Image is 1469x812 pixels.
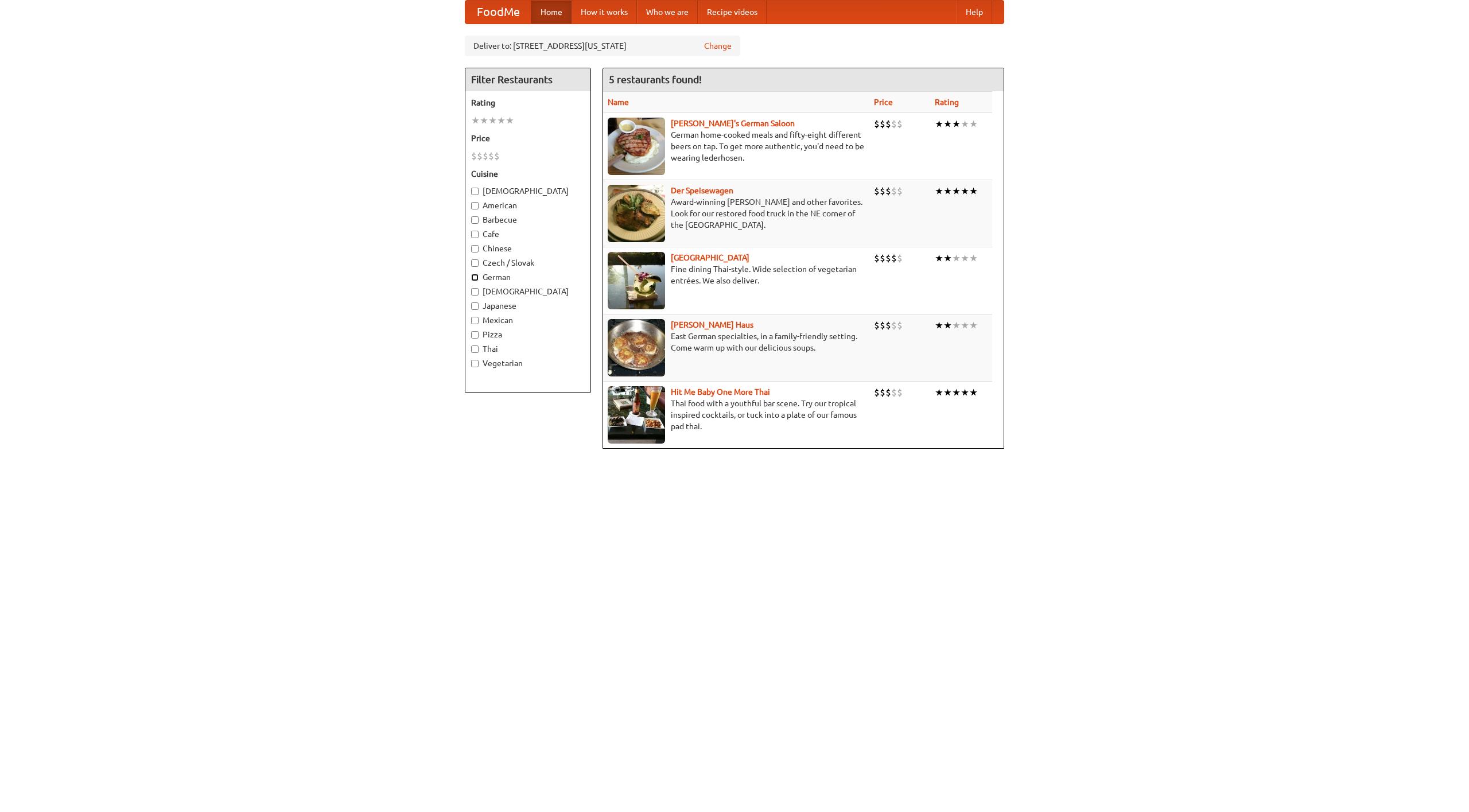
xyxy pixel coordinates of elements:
p: Thai food with a youthful bar scene. Try our tropical inspired cocktails, or tuck into a plate of... [608,398,865,432]
input: Pizza [471,331,479,339]
li: $ [891,185,897,197]
li: ★ [969,185,978,197]
li: ★ [969,252,978,265]
li: ★ [943,386,952,399]
a: Recipe videos [698,1,767,24]
li: ★ [497,114,506,127]
li: ★ [935,386,943,399]
li: ★ [943,185,952,197]
li: ★ [506,114,514,127]
input: [DEMOGRAPHIC_DATA] [471,288,479,296]
li: ★ [943,252,952,265]
li: $ [494,150,500,162]
label: Japanese [471,300,585,312]
a: Who we are [637,1,698,24]
a: Help [957,1,992,24]
li: $ [897,118,903,130]
li: $ [488,150,494,162]
input: Thai [471,345,479,353]
input: Mexican [471,317,479,324]
li: $ [897,386,903,399]
li: ★ [952,386,961,399]
label: Pizza [471,329,585,340]
li: $ [891,118,897,130]
label: Mexican [471,314,585,326]
li: $ [897,252,903,265]
img: kohlhaus.jpg [608,319,665,376]
label: Czech / Slovak [471,257,585,269]
li: $ [880,319,885,332]
li: $ [880,118,885,130]
p: East German specialties, in a family-friendly setting. Come warm up with our delicious soups. [608,331,865,353]
h5: Rating [471,97,585,108]
input: Barbecue [471,216,479,224]
p: Fine dining Thai-style. Wide selection of vegetarian entrées. We also deliver. [608,263,865,286]
label: Barbecue [471,214,585,226]
li: $ [880,252,885,265]
a: Hit Me Baby One More Thai [671,387,770,397]
img: satay.jpg [608,252,665,309]
li: ★ [952,319,961,332]
input: Cafe [471,231,479,238]
li: $ [874,386,880,399]
li: ★ [969,386,978,399]
li: $ [874,185,880,197]
a: Price [874,98,893,107]
input: Japanese [471,302,479,310]
ng-pluralize: 5 restaurants found! [609,74,702,85]
li: ★ [935,319,943,332]
li: ★ [969,118,978,130]
li: $ [880,386,885,399]
input: Vegetarian [471,360,479,367]
input: German [471,274,479,281]
h5: Price [471,133,585,144]
label: American [471,200,585,211]
label: German [471,271,585,283]
li: $ [885,252,891,265]
p: German home-cooked meals and fifty-eight different beers on tap. To get more authentic, you'd nee... [608,129,865,164]
li: ★ [961,185,969,197]
li: ★ [935,185,943,197]
a: Change [704,40,732,52]
li: $ [880,185,885,197]
a: [PERSON_NAME]'s German Saloon [671,119,795,128]
li: $ [477,150,483,162]
li: ★ [961,319,969,332]
a: Home [531,1,572,24]
li: $ [874,252,880,265]
a: [GEOGRAPHIC_DATA] [671,253,749,262]
li: ★ [961,386,969,399]
h5: Cuisine [471,168,585,180]
img: babythai.jpg [608,386,665,444]
li: $ [874,319,880,332]
p: Award-winning [PERSON_NAME] and other favorites. Look for our restored food truck in the NE corne... [608,196,865,231]
li: ★ [943,118,952,130]
li: ★ [480,114,488,127]
li: ★ [488,114,497,127]
li: $ [897,185,903,197]
input: Czech / Slovak [471,259,479,267]
a: [PERSON_NAME] Haus [671,320,753,329]
li: $ [885,185,891,197]
li: $ [483,150,488,162]
a: FoodMe [465,1,531,24]
input: American [471,202,479,209]
li: ★ [961,118,969,130]
li: $ [891,252,897,265]
li: ★ [935,252,943,265]
a: How it works [572,1,637,24]
img: speisewagen.jpg [608,185,665,242]
li: $ [885,386,891,399]
label: [DEMOGRAPHIC_DATA] [471,185,585,197]
div: Deliver to: [STREET_ADDRESS][US_STATE] [465,36,740,56]
h4: Filter Restaurants [465,68,590,91]
li: $ [885,319,891,332]
li: $ [897,319,903,332]
li: ★ [969,319,978,332]
li: ★ [952,252,961,265]
label: Cafe [471,228,585,240]
li: ★ [471,114,480,127]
